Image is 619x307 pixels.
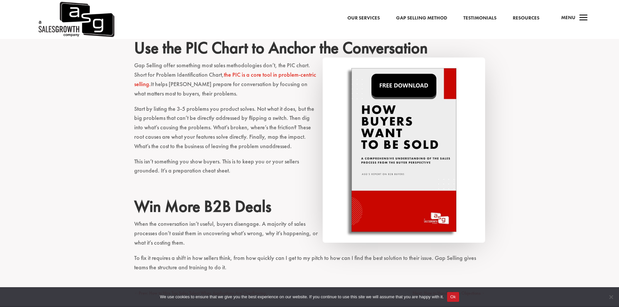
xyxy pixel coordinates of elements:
[347,14,380,22] a: Our Services
[134,197,485,219] h2: Win More B2B Deals
[396,14,447,22] a: Gap Selling Method
[561,14,575,21] span: Menu
[134,61,485,104] p: Gap Selling offer something most sales methodologies don’t, the PIC chart. Short for Problem Iden...
[447,292,459,302] button: Ok
[160,294,444,300] span: We use cookies to ensure that we give you the best experience on our website. If you continue to ...
[513,14,539,22] a: Resources
[463,14,496,22] a: Testimonials
[134,71,316,88] a: the PIC is a core tool in problem-centric selling.
[134,38,485,61] h2: Use the PIC Chart to Anchor the Conversation
[323,58,485,243] img: This image is a promotional cover for a free downloadable report titled "How Buyers Want To Be So...
[577,12,590,25] span: a
[134,253,485,272] p: To fix it requires a shift in how sellers think, from how quickly can I get to my pitch to how ca...
[134,104,485,157] p: Start by listing the 3-5 problems you product solves. Not what it does, but the big problems that...
[134,219,485,253] p: When the conversation isn’t useful, buyers disengage. A majority of sales processes don’t assist ...
[134,157,485,182] p: This isn’t something you show buyers. This is to keep you or your sellers grounded. It’s a prepar...
[608,294,614,300] span: No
